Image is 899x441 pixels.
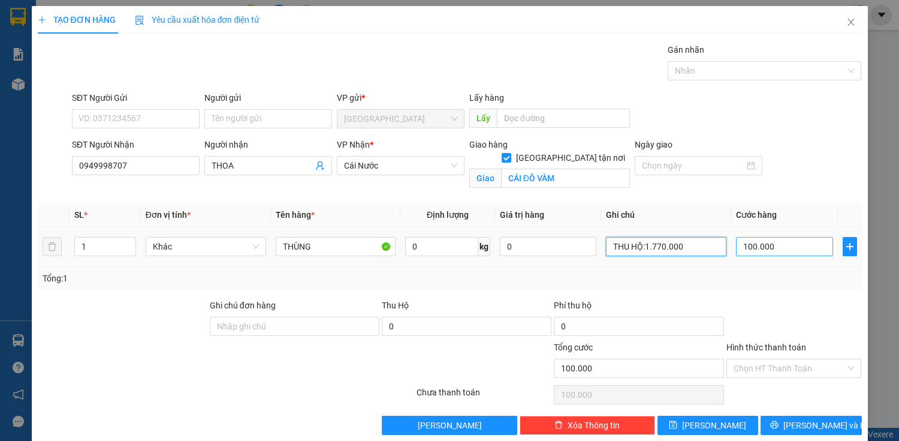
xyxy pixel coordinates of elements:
[846,17,856,27] span: close
[601,203,731,227] th: Ghi chú
[761,416,861,435] button: printer[PERSON_NAME] và In
[204,138,332,151] div: Người nhận
[276,210,315,220] span: Tên hàng
[72,91,200,104] div: SĐT Người Gửi
[135,15,260,25] span: Yêu cầu xuất hóa đơn điện tử
[418,419,482,432] span: [PERSON_NAME]
[478,237,490,256] span: kg
[315,161,325,170] span: user-add
[38,15,116,25] span: TẠO ĐƠN HÀNG
[38,16,46,24] span: plus
[469,140,508,149] span: Giao hàng
[568,419,620,432] span: Xóa Thông tin
[210,317,379,336] input: Ghi chú đơn hàng
[74,210,84,220] span: SL
[497,109,630,128] input: Dọc đường
[554,343,593,352] span: Tổng cước
[72,138,200,151] div: SĐT Người Nhận
[669,421,677,430] span: save
[770,421,779,430] span: printer
[382,301,409,310] span: Thu Hộ
[668,45,704,55] label: Gán nhãn
[554,299,723,317] div: Phí thu hộ
[642,159,744,172] input: Ngày giao
[337,91,464,104] div: VP gửi
[427,210,469,220] span: Định lượng
[204,91,332,104] div: Người gửi
[500,237,596,256] input: 0
[382,416,517,435] button: [PERSON_NAME]
[500,210,544,220] span: Giá trị hàng
[501,169,630,188] input: Giao tận nơi
[469,169,501,188] span: Giao
[469,93,504,103] span: Lấy hàng
[783,419,867,432] span: [PERSON_NAME] và In
[469,109,497,128] span: Lấy
[415,386,553,407] div: Chưa thanh toán
[635,140,672,149] label: Ngày giao
[153,238,259,256] span: Khác
[146,210,191,220] span: Đơn vị tính
[210,301,276,310] label: Ghi chú đơn hàng
[135,16,144,25] img: icon
[344,157,457,175] span: Cái Nước
[834,6,868,40] button: Close
[843,237,857,256] button: plus
[843,242,856,251] span: plus
[606,237,726,256] input: Ghi Chú
[554,421,563,430] span: delete
[43,272,348,285] div: Tổng: 1
[657,416,758,435] button: save[PERSON_NAME]
[736,210,777,220] span: Cước hàng
[43,237,62,256] button: delete
[344,110,457,128] span: Sài Gòn
[337,140,370,149] span: VP Nhận
[276,237,396,256] input: VD: Bàn, Ghế
[511,151,630,164] span: [GEOGRAPHIC_DATA] tận nơi
[520,416,655,435] button: deleteXóa Thông tin
[682,419,746,432] span: [PERSON_NAME]
[726,343,806,352] label: Hình thức thanh toán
